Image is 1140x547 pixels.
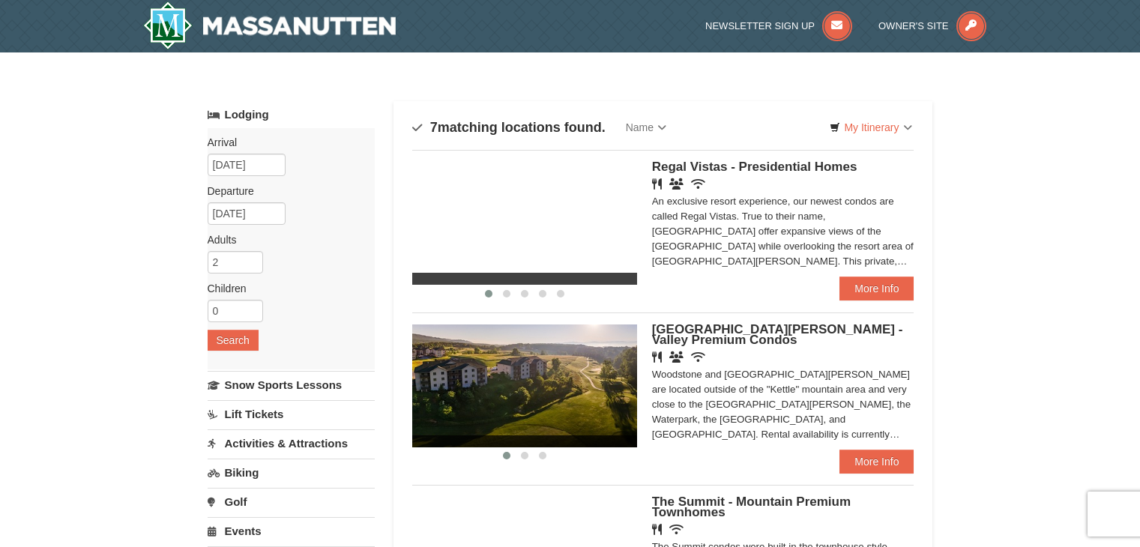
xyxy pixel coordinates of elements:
img: Massanutten Resort Logo [143,1,396,49]
button: Search [208,330,259,351]
i: Restaurant [652,178,662,190]
i: Banquet Facilities [669,351,684,363]
i: Restaurant [652,524,662,535]
a: Massanutten Resort [143,1,396,49]
label: Adults [208,232,364,247]
a: Snow Sports Lessons [208,371,375,399]
a: Name [615,112,678,142]
i: Restaurant [652,351,662,363]
a: My Itinerary [820,116,921,139]
div: An exclusive resort experience, our newest condos are called Regal Vistas. True to their name, [G... [652,194,914,269]
a: Biking [208,459,375,486]
a: Events [208,517,375,545]
span: 7 [430,120,438,135]
a: Golf [208,488,375,516]
label: Children [208,281,364,296]
span: [GEOGRAPHIC_DATA][PERSON_NAME] - Valley Premium Condos [652,322,903,347]
a: More Info [839,450,914,474]
span: The Summit - Mountain Premium Townhomes [652,495,851,519]
a: Activities & Attractions [208,429,375,457]
span: Owner's Site [878,20,949,31]
i: Wireless Internet (free) [691,178,705,190]
div: Woodstone and [GEOGRAPHIC_DATA][PERSON_NAME] are located outside of the "Kettle" mountain area an... [652,367,914,442]
i: Banquet Facilities [669,178,684,190]
a: Lodging [208,101,375,128]
label: Arrival [208,135,364,150]
a: Owner's Site [878,20,986,31]
span: Regal Vistas - Presidential Homes [652,160,857,174]
span: Newsletter Sign Up [705,20,815,31]
a: Newsletter Sign Up [705,20,852,31]
a: More Info [839,276,914,300]
a: Lift Tickets [208,400,375,428]
i: Wireless Internet (free) [691,351,705,363]
h4: matching locations found. [412,120,606,135]
label: Departure [208,184,364,199]
i: Wireless Internet (free) [669,524,684,535]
